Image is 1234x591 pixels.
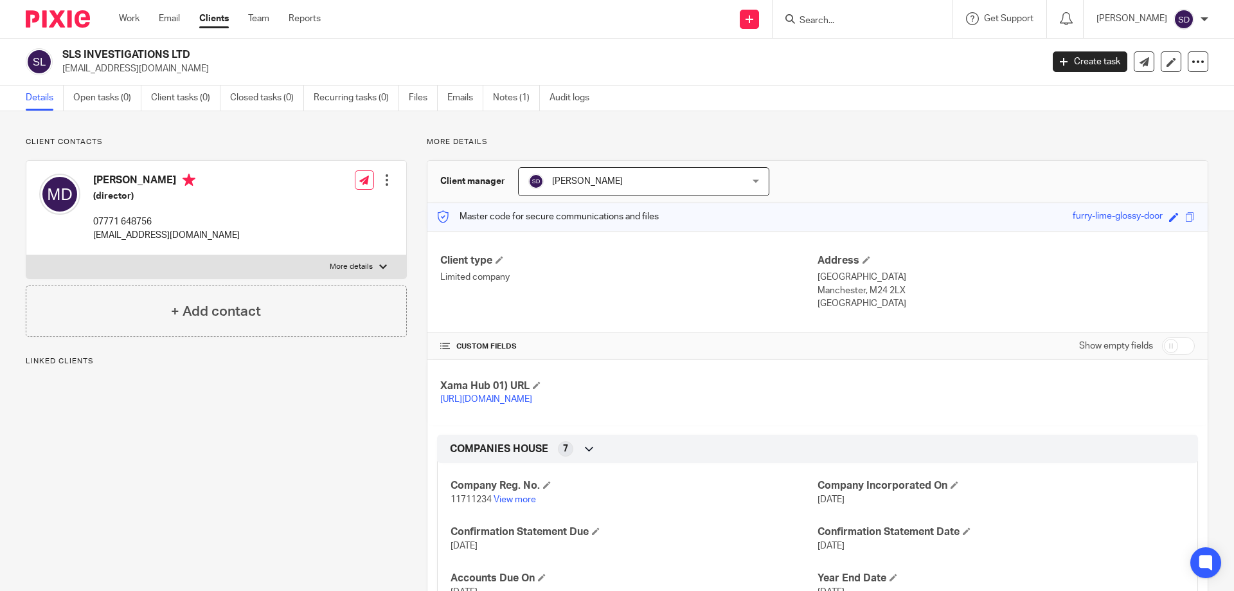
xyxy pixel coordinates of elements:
[440,379,818,393] h4: Xama Hub 01) URL
[552,177,623,186] span: [PERSON_NAME]
[494,495,536,504] a: View more
[818,479,1185,493] h4: Company Incorporated On
[93,229,240,242] p: [EMAIL_ADDRESS][DOMAIN_NAME]
[39,174,80,215] img: svg%3E
[451,525,818,539] h4: Confirmation Statement Due
[93,174,240,190] h4: [PERSON_NAME]
[119,12,139,25] a: Work
[248,12,269,25] a: Team
[550,86,599,111] a: Audit logs
[818,271,1195,284] p: [GEOGRAPHIC_DATA]
[818,254,1195,268] h4: Address
[183,174,195,186] i: Primary
[451,572,818,585] h4: Accounts Due On
[818,541,845,550] span: [DATE]
[1174,9,1194,30] img: svg%3E
[1079,340,1153,352] label: Show empty fields
[440,175,505,188] h3: Client manager
[289,12,321,25] a: Reports
[171,302,261,322] h4: + Add contact
[93,215,240,228] p: 07771 648756
[1053,51,1127,72] a: Create task
[26,137,407,147] p: Client contacts
[451,479,818,493] h4: Company Reg. No.
[409,86,438,111] a: Files
[818,572,1185,585] h4: Year End Date
[62,48,839,62] h2: SLS INVESTIGATIONS LTD
[440,271,818,284] p: Limited company
[62,62,1033,75] p: [EMAIL_ADDRESS][DOMAIN_NAME]
[26,356,407,367] p: Linked clients
[151,86,220,111] a: Client tasks (0)
[818,297,1195,310] p: [GEOGRAPHIC_DATA]
[159,12,180,25] a: Email
[437,210,659,223] p: Master code for secure communications and files
[440,254,818,268] h4: Client type
[330,262,373,272] p: More details
[818,495,845,504] span: [DATE]
[199,12,229,25] a: Clients
[73,86,141,111] a: Open tasks (0)
[93,190,240,203] h5: (director)
[451,541,478,550] span: [DATE]
[1073,210,1163,224] div: furry-lime-glossy-door
[563,442,568,455] span: 7
[447,86,483,111] a: Emails
[451,495,492,504] span: 11711234
[230,86,304,111] a: Closed tasks (0)
[493,86,540,111] a: Notes (1)
[818,284,1195,297] p: Manchester, M24 2LX
[984,14,1033,23] span: Get Support
[440,395,532,404] a: [URL][DOMAIN_NAME]
[1096,12,1167,25] p: [PERSON_NAME]
[528,174,544,189] img: svg%3E
[440,341,818,352] h4: CUSTOM FIELDS
[798,15,914,27] input: Search
[26,86,64,111] a: Details
[26,10,90,28] img: Pixie
[26,48,53,75] img: svg%3E
[314,86,399,111] a: Recurring tasks (0)
[818,525,1185,539] h4: Confirmation Statement Date
[450,442,548,456] span: COMPANIES HOUSE
[427,137,1208,147] p: More details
